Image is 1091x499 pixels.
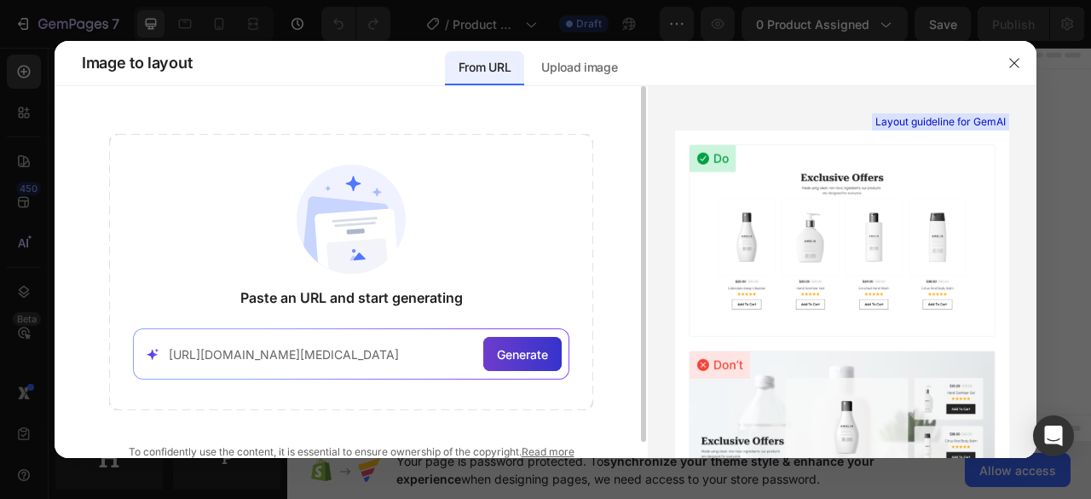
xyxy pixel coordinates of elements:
[1033,415,1074,456] div: Open Intercom Messenger
[522,445,574,458] a: Read more
[109,444,593,460] div: To confidently use the content, it is essential to ensure ownership of the copyright.
[875,114,1006,130] span: Layout guideline for GemAI
[541,57,617,78] p: Upload image
[240,287,463,308] span: Paste an URL and start generating
[497,345,548,363] span: Generate
[459,57,511,78] p: From URL
[169,345,476,363] input: Paste your link here
[397,392,626,406] div: Start with Generating from URL or image
[388,297,505,331] button: Add sections
[82,53,192,73] span: Image to layout
[515,297,635,331] button: Add elements
[408,263,615,283] div: Start with Sections from sidebar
